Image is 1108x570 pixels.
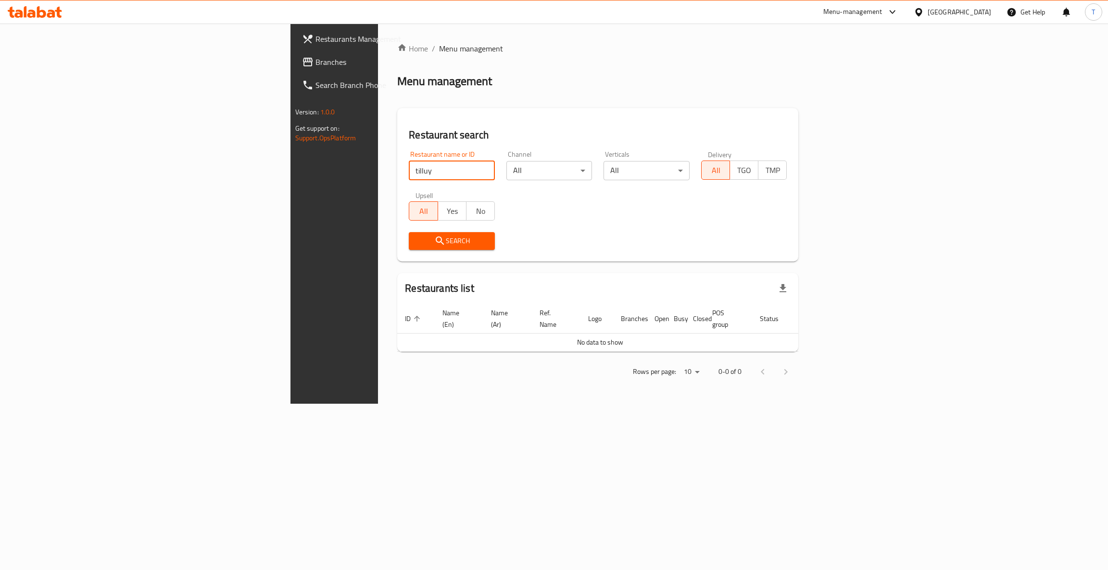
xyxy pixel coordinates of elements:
span: Name (En) [442,307,472,330]
span: No [470,204,491,218]
span: TGO [734,163,755,177]
span: All [705,163,726,177]
div: Rows per page: [680,365,703,379]
th: Logo [580,304,613,334]
span: 1.0.0 [320,106,335,118]
table: enhanced table [397,304,836,352]
label: Upsell [415,192,433,198]
span: Name (Ar) [491,307,520,330]
div: Menu-management [823,6,882,18]
span: Branches [315,56,468,68]
span: Ref. Name [540,307,569,330]
span: Status [760,313,791,324]
button: TGO [730,161,758,180]
a: Search Branch Phone [294,74,476,97]
div: Export file [771,277,794,300]
span: ID [405,313,423,324]
span: Version: [295,106,319,118]
span: All [413,204,434,218]
span: Search Branch Phone [315,79,468,91]
input: Search for restaurant name or ID.. [409,161,495,180]
th: Branches [613,304,647,334]
nav: breadcrumb [397,43,798,54]
span: No data to show [577,336,623,348]
a: Restaurants Management [294,27,476,50]
button: All [701,161,730,180]
h2: Restaurant search [409,128,787,142]
span: POS group [712,307,741,330]
div: All [506,161,592,180]
span: Yes [442,204,463,218]
label: Delivery [708,151,732,158]
div: [GEOGRAPHIC_DATA] [928,7,991,17]
p: Rows per page: [633,366,676,378]
th: Open [647,304,666,334]
button: TMP [758,161,787,180]
th: Busy [666,304,685,334]
span: Restaurants Management [315,33,468,45]
a: Support.OpsPlatform [295,132,356,144]
p: 0-0 of 0 [718,366,742,378]
span: Get support on: [295,122,340,135]
button: All [409,201,438,221]
h2: Restaurants list [405,281,474,296]
button: Yes [438,201,466,221]
span: T [1092,7,1095,17]
span: Search [416,235,487,247]
span: TMP [762,163,783,177]
a: Branches [294,50,476,74]
div: All [604,161,690,180]
button: No [466,201,495,221]
button: Search [409,232,495,250]
th: Closed [685,304,705,334]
